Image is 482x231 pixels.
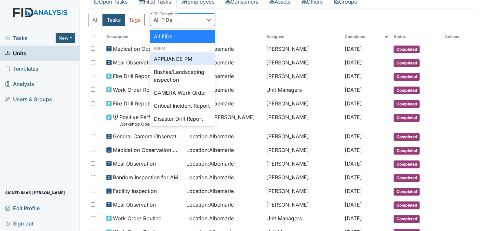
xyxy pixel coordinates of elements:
div: CAMERA Work Order [150,86,215,99]
span: Location : Albemarle [186,160,234,168]
th: Toggle SortBy [104,31,184,42]
th: Assignee [263,31,342,42]
button: Tasks [102,14,125,26]
span: [DATE] [344,174,362,181]
th: Toggle SortBy [342,31,391,42]
div: Critical Incident Report [150,99,215,112]
span: Facility Inspection [113,187,157,195]
span: Completed [394,188,420,196]
span: [DATE] [344,133,362,140]
td: [PERSON_NAME] [263,42,342,56]
span: Sign out [5,218,33,228]
td: [PERSON_NAME] [263,157,342,171]
span: Location : Albemarle [186,173,234,181]
span: Completed [394,73,420,81]
th: Toggle SortBy [183,31,263,42]
th: Actions [442,31,474,42]
td: [PERSON_NAME] [263,198,342,212]
button: Tags [125,14,145,26]
span: Fire Drill Report [113,100,151,107]
span: Employee : [PERSON_NAME] [186,113,255,121]
span: [DATE] [344,147,362,153]
span: [DATE] [344,46,362,52]
span: Medication Observation Checklist [113,45,181,53]
span: [DATE] [344,201,362,208]
div: All FIDs [150,30,215,43]
span: Location : Albemarle [186,132,234,140]
span: Completed [394,114,420,122]
td: [PERSON_NAME] [263,143,342,157]
button: All [88,14,103,26]
span: [DATE] [344,215,362,222]
span: Completed [394,160,420,168]
span: Location : Albemarle [186,187,234,195]
span: Analysis [5,79,34,89]
span: Completed [394,201,420,209]
td: [PERSON_NAME] [263,56,342,70]
span: Fire Drill Report [113,72,151,80]
span: Meal Observation [113,201,156,209]
span: Random Inspection for AM [113,173,178,181]
span: Location : Albemarle [186,214,234,222]
a: Tasks [5,34,56,42]
span: Work Order Routine [113,86,161,94]
td: Unit Managers [263,212,342,225]
span: Completed [394,133,420,141]
td: [PERSON_NAME] [263,97,342,111]
button: New [56,33,75,43]
th: Toggle SortBy [391,31,442,42]
td: [PERSON_NAME] [263,171,342,184]
div: Disaster Drill Report [150,112,215,125]
td: [PERSON_NAME] [263,184,342,198]
span: [DATE] [344,114,362,120]
span: [DATE] [344,73,362,79]
span: [DATE] [344,188,362,194]
td: [PERSON_NAME] [263,130,342,143]
span: General Camera Observation [113,132,181,140]
div: APPLIANCE PM [150,52,215,65]
span: Completed [394,100,420,108]
span: Signed in as [PERSON_NAME] [5,188,65,198]
span: Medication Observation Checklist [113,146,181,154]
div: Form [150,46,215,51]
span: Users & Groups [5,94,52,104]
td: [PERSON_NAME] [263,70,342,83]
div: All FIDs [154,16,172,24]
span: Location : Albemarle [186,146,234,154]
div: Type filter [88,14,145,26]
small: Workshop Observation [119,121,181,127]
td: [PERSON_NAME] [263,111,342,130]
span: Units [5,48,26,58]
span: Completed [394,215,420,223]
span: Completed [394,87,420,94]
span: Edit Profile [5,203,40,213]
span: [DATE] [344,59,362,66]
span: Meal Observation [113,160,156,168]
div: EMERGENCY Work Order [150,125,215,146]
span: Meal Observation [113,59,156,66]
span: Templates [5,63,38,74]
td: Unit Managers [263,83,342,97]
span: Positive Performance Review Workshop Observation [119,113,181,127]
span: Completed [394,174,420,182]
span: Completed [394,147,420,155]
span: Location : Albemarle [186,201,234,209]
div: Bushes/Landscaping inspection [150,65,215,86]
span: [DATE] [344,87,362,93]
span: [DATE] [344,160,362,167]
span: Work Order Routine [113,214,161,222]
span: Completed [394,59,420,67]
span: Completed [394,46,420,53]
input: Toggle All Rows Selected [91,34,95,38]
span: [DATE] [344,100,362,107]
